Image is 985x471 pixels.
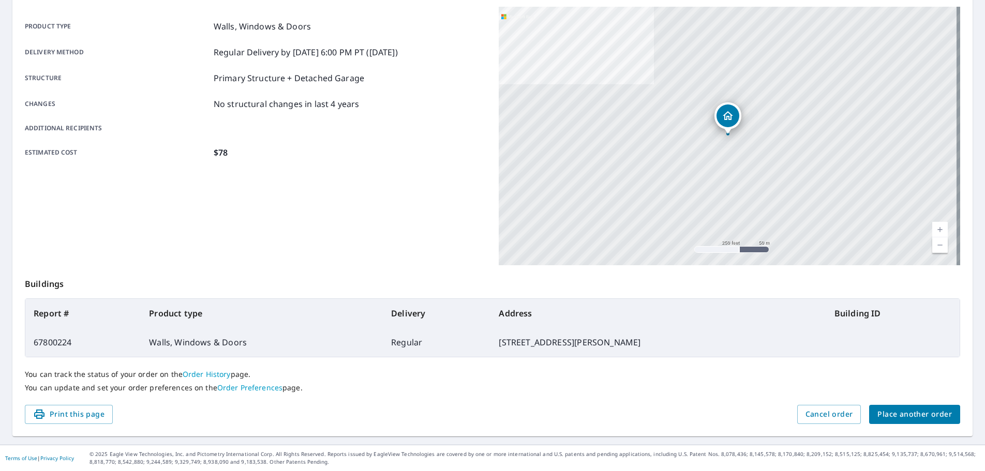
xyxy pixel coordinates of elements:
[214,20,311,33] p: Walls, Windows & Doors
[877,408,952,421] span: Place another order
[490,299,826,328] th: Address
[25,328,141,357] td: 67800224
[217,383,282,392] a: Order Preferences
[25,383,960,392] p: You can update and set your order preferences on the page.
[214,46,398,58] p: Regular Delivery by [DATE] 6:00 PM PT ([DATE])
[89,450,980,466] p: © 2025 Eagle View Technologies, Inc. and Pictometry International Corp. All Rights Reserved. Repo...
[25,124,210,133] p: Additional recipients
[33,408,105,421] span: Print this page
[25,72,210,84] p: Structure
[25,20,210,33] p: Product type
[183,369,231,379] a: Order History
[5,454,37,462] a: Terms of Use
[25,46,210,58] p: Delivery method
[490,328,826,357] td: [STREET_ADDRESS][PERSON_NAME]
[826,299,960,328] th: Building ID
[383,328,490,357] td: Regular
[25,370,960,379] p: You can track the status of your order on the page.
[214,98,360,110] p: No structural changes in last 4 years
[932,222,948,237] a: Current Level 17, Zoom In
[5,455,74,461] p: |
[25,265,960,298] p: Buildings
[25,98,210,110] p: Changes
[932,237,948,253] a: Current Level 17, Zoom Out
[805,408,853,421] span: Cancel order
[383,299,490,328] th: Delivery
[214,146,228,159] p: $78
[25,299,141,328] th: Report #
[141,299,383,328] th: Product type
[40,454,74,462] a: Privacy Policy
[141,328,383,357] td: Walls, Windows & Doors
[25,146,210,159] p: Estimated cost
[214,72,364,84] p: Primary Structure + Detached Garage
[714,102,741,134] div: Dropped pin, building 1, Residential property, 2075 Boyson Rd Hiawatha, IA 52233
[869,405,960,424] button: Place another order
[797,405,861,424] button: Cancel order
[25,405,113,424] button: Print this page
